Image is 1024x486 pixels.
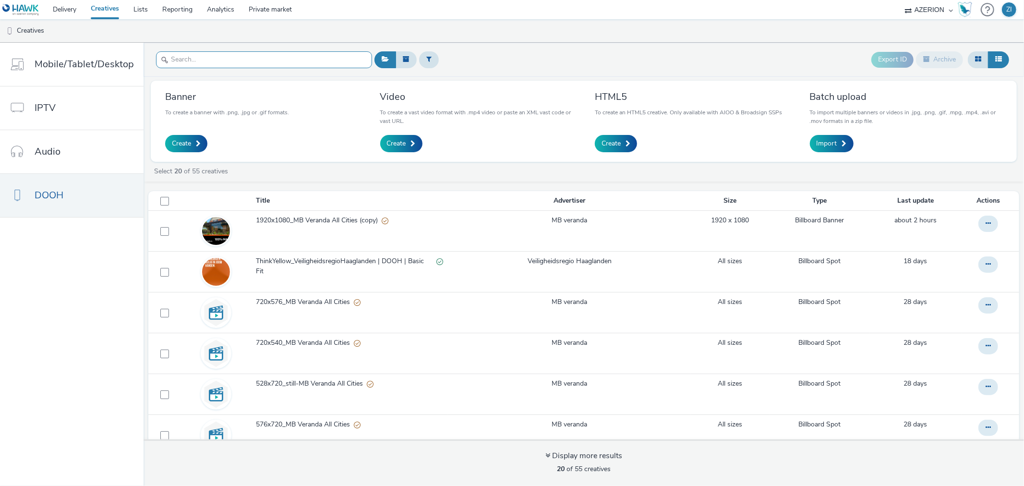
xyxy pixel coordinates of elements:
button: Archive [916,51,963,68]
th: Last update [870,191,962,211]
h3: Batch upload [810,90,1003,103]
img: Hawk Academy [958,2,972,17]
h3: Video [380,90,573,103]
a: 18 August 2025, 11:57 [904,420,928,429]
span: 28 days [904,297,928,306]
div: Valid [436,256,443,267]
span: Mobile/Tablet/Desktop [35,57,134,71]
th: Type [770,191,870,211]
div: Display more results [545,450,622,462]
div: Partially valid [382,216,388,226]
p: To create a vast video format with .mp4 video or paste an XML vast code or vast URL. [380,108,573,125]
a: 18 August 2025, 11:57 [904,338,928,348]
p: To create a banner with .png, .jpg or .gif formats. [165,108,289,117]
button: Export ID [871,52,914,67]
a: 1920x1080_MB Veranda All Cities (copy)Partially valid [256,216,447,230]
span: 18 days [904,256,928,266]
span: 720x576_MB Veranda All Cities [256,297,354,307]
span: DOOH [35,188,63,202]
a: All sizes [718,420,743,429]
a: 720x540_MB Veranda All CitiesPartially valid [256,338,447,352]
th: Title [255,191,448,211]
a: Hawk Academy [958,2,976,17]
span: 528x720_still-MB Veranda All Cities [256,379,367,389]
span: 28 days [904,379,928,388]
a: Create [165,135,207,152]
span: Create [172,139,191,148]
a: Import [810,135,854,152]
a: Billboard Banner [795,216,844,225]
a: Billboard Spot [798,420,841,429]
th: Advertiser [448,191,691,211]
a: MB veranda [552,297,587,307]
a: Billboard Spot [798,379,841,389]
div: Partially valid [354,338,361,348]
a: Billboard Spot [798,338,841,348]
a: Billboard Spot [798,256,841,266]
a: 528x720_still-MB Veranda All CitiesPartially valid [256,379,447,393]
a: 18 August 2025, 11:57 [904,297,928,307]
img: video.svg [202,380,230,408]
span: of 55 creatives [557,464,611,474]
a: Billboard Spot [798,297,841,307]
div: Partially valid [354,297,361,307]
a: All sizes [718,297,743,307]
span: 28 days [904,338,928,347]
h3: HTML5 [595,90,782,103]
a: 720x576_MB Veranda All CitiesPartially valid [256,297,447,312]
a: All sizes [718,338,743,348]
input: Search... [156,51,372,68]
a: All sizes [718,379,743,389]
span: Import [817,139,837,148]
a: 18 August 2025, 11:57 [904,379,928,389]
a: MB veranda [552,420,587,429]
th: Size [691,191,769,211]
span: Create [602,139,621,148]
a: ThinkYellow_VeiligheidsregioHaaglanden | DOOH | Basic FitValid [256,256,447,281]
a: Select of 55 creatives [153,167,232,176]
a: 1920 x 1080 [711,216,749,225]
div: ZI [1006,2,1012,17]
strong: 20 [557,464,565,474]
div: Partially valid [354,420,361,430]
a: Create [595,135,637,152]
th: Actions [962,191,1019,211]
p: To import multiple banners or videos in .jpg, .png, .gif, .mpg, .mp4, .avi or .mov formats in a z... [810,108,1003,125]
span: 1920x1080_MB Veranda All Cities (copy) [256,216,382,225]
a: MB veranda [552,338,587,348]
img: video.svg [202,340,230,367]
a: All sizes [718,256,743,266]
img: ef78c61b-9e96-4a59-bf4f-4eb5b0fd14c3.jpg [202,247,230,297]
span: 720x540_MB Veranda All Cities [256,338,354,348]
a: Create [380,135,422,152]
span: about 2 hours [894,216,937,225]
span: IPTV [35,101,56,115]
span: 28 days [904,420,928,429]
span: ThinkYellow_VeiligheidsregioHaaglanden | DOOH | Basic Fit [256,256,436,276]
img: video.svg [202,299,230,327]
span: Audio [35,145,60,158]
div: Partially valid [367,379,373,389]
p: To create an HTML5 creative. Only available with AIOO & Broadsign SSPs [595,108,782,117]
span: Create [387,139,406,148]
button: Table [988,51,1009,68]
a: Veiligheidsregio Haaglanden [528,256,612,266]
a: 576x720_MB Veranda All CitiesPartially valid [256,420,447,434]
button: Grid [968,51,988,68]
img: video.svg [202,421,230,449]
a: 28 August 2025, 13:59 [904,256,928,266]
a: 15 September 2025, 14:32 [894,216,937,225]
span: 576x720_MB Veranda All Cities [256,420,354,429]
img: 83ec5e18-eb89-4ec0-b58a-6a41f5adb0ac.jpg [202,217,230,245]
h3: Banner [165,90,289,103]
img: dooh [5,26,14,36]
a: MB veranda [552,379,587,389]
a: MB veranda [552,216,587,225]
